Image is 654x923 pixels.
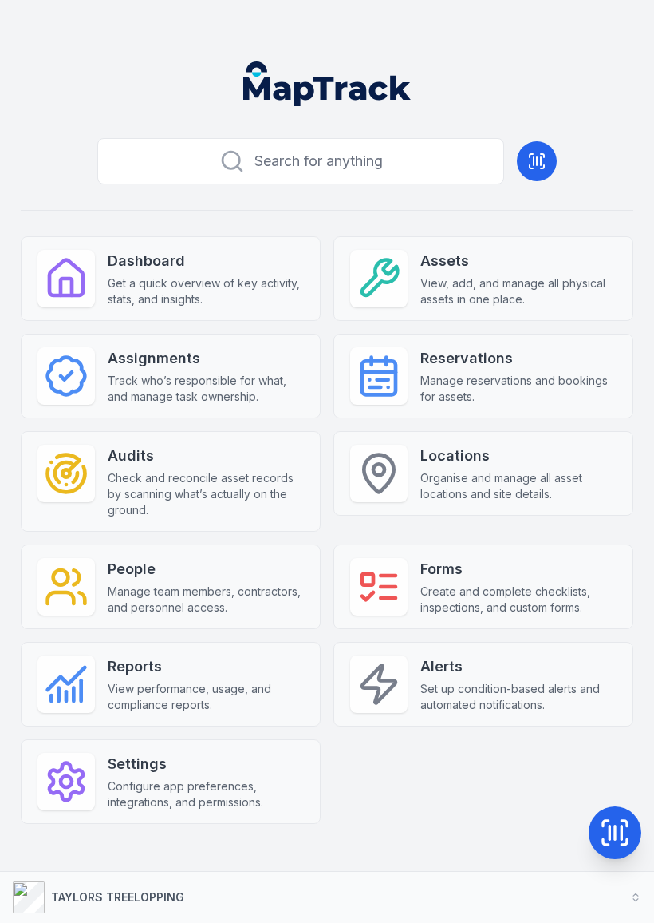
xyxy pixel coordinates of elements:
[420,373,617,405] span: Manage reservations and bookings for assets.
[108,445,304,467] strong: Audits
[333,431,633,516] a: LocationsOrganise and manage all asset locations and site details.
[420,275,617,307] span: View, add, and manage all physical assets in one place.
[108,584,304,616] span: Manage team members, contractors, and personnel access.
[420,445,617,467] strong: Locations
[333,236,633,321] a: AssetsView, add, and manage all physical assets in one place.
[51,890,184,904] strong: TAYLORS TREELOPPING
[108,373,304,405] span: Track who’s responsible for what, and manage task ownership.
[21,739,321,824] a: SettingsConfigure app preferences, integrations, and permissions.
[333,334,633,418] a: ReservationsManage reservations and bookings for assets.
[21,236,321,321] a: DashboardGet a quick overview of key activity, stats, and insights.
[420,584,617,616] span: Create and complete checklists, inspections, and custom forms.
[420,558,617,580] strong: Forms
[108,275,304,307] span: Get a quick overview of key activity, stats, and insights.
[333,545,633,629] a: FormsCreate and complete checklists, inspections, and custom forms.
[21,431,321,532] a: AuditsCheck and reconcile asset records by scanning what’s actually on the ground.
[108,558,304,580] strong: People
[108,656,304,678] strong: Reports
[108,470,304,518] span: Check and reconcile asset records by scanning what’s actually on the ground.
[224,61,430,106] nav: Global
[108,250,304,272] strong: Dashboard
[420,250,617,272] strong: Assets
[254,150,383,172] span: Search for anything
[21,334,321,418] a: AssignmentsTrack who’s responsible for what, and manage task ownership.
[420,681,617,713] span: Set up condition-based alerts and automated notifications.
[108,753,304,775] strong: Settings
[21,642,321,727] a: ReportsView performance, usage, and compliance reports.
[108,681,304,713] span: View performance, usage, and compliance reports.
[108,347,304,370] strong: Assignments
[97,138,504,184] button: Search for anything
[420,347,617,370] strong: Reservations
[420,656,617,678] strong: Alerts
[333,642,633,727] a: AlertsSet up condition-based alerts and automated notifications.
[420,470,617,502] span: Organise and manage all asset locations and site details.
[21,545,321,629] a: PeopleManage team members, contractors, and personnel access.
[108,778,304,810] span: Configure app preferences, integrations, and permissions.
